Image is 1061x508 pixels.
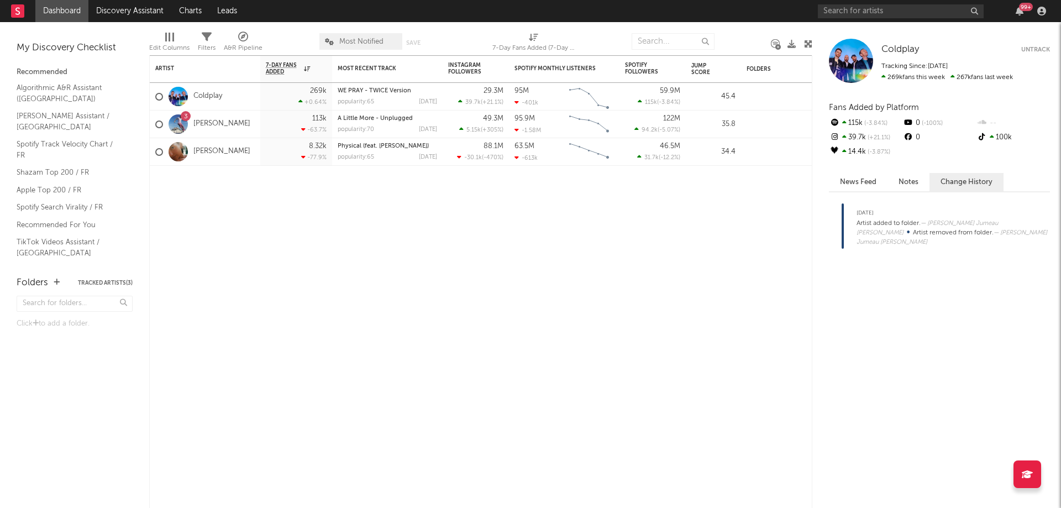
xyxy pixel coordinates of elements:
[829,116,902,130] div: 115k
[1019,3,1033,11] div: 99 +
[564,83,614,111] svg: Chart title
[465,99,481,106] span: 39.7k
[458,98,503,106] div: ( )
[920,121,943,127] span: -100 %
[663,115,680,122] div: 122M
[338,99,374,105] div: popularity: 65
[829,145,902,159] div: 14.4k
[625,62,664,75] div: Spotify Followers
[913,229,994,236] span: Artist removed from folder.
[224,41,262,55] div: A&R Pipeline
[149,28,190,60] div: Edit Columns
[564,138,614,166] svg: Chart title
[645,99,657,106] span: 115k
[881,74,1013,81] span: 267k fans last week
[17,201,122,213] a: Spotify Search Virality / FR
[17,236,122,259] a: TikTok Videos Assistant / [GEOGRAPHIC_DATA]
[857,230,1047,245] span: — [PERSON_NAME] Jumeau [PERSON_NAME]
[224,28,262,60] div: A&R Pipeline
[691,118,736,131] div: 35.8
[155,65,238,72] div: Artist
[17,138,122,161] a: Spotify Track Velocity Chart / FR
[17,82,122,104] a: Algorithmic A&R Assistant ([GEOGRAPHIC_DATA])
[514,65,597,72] div: Spotify Monthly Listeners
[482,127,502,133] span: +305 %
[818,4,984,18] input: Search for artists
[902,116,976,130] div: 0
[1016,7,1023,15] button: 99+
[338,116,437,122] div: A Little More - Unplugged
[514,115,535,122] div: 95.9M
[881,44,919,55] a: Coldplay
[747,66,829,72] div: Folders
[492,41,575,55] div: 7-Day Fans Added (7-Day Fans Added)
[881,63,948,70] span: Tracking Since: [DATE]
[17,166,122,179] a: Shazam Top 200 / FR
[17,317,133,331] div: Click to add a folder.
[691,62,719,76] div: Jump Score
[1021,44,1050,55] button: Untrack
[492,28,575,60] div: 7-Day Fans Added (7-Day Fans Added)
[976,130,1050,145] div: 100k
[902,130,976,145] div: 0
[301,126,327,133] div: -63.7 %
[464,155,482,161] span: -30.1k
[193,92,222,101] a: Coldplay
[17,66,133,79] div: Recommended
[857,206,1050,219] div: [DATE]
[338,127,374,133] div: popularity: 70
[484,155,502,161] span: -470 %
[338,88,411,94] a: WE PRAY - TWICE Version
[298,98,327,106] div: +0.64 %
[691,90,736,103] div: 45.4
[514,154,538,161] div: -613k
[406,40,421,46] button: Save
[659,127,679,133] span: -5.07 %
[857,221,998,236] span: — [PERSON_NAME] Jumeau [PERSON_NAME]
[338,143,429,149] a: Physical (feat. [PERSON_NAME])
[929,173,1004,191] button: Change History
[419,99,437,105] div: [DATE]
[514,87,529,95] div: 95M
[17,41,133,55] div: My Discovery Checklist
[149,41,190,55] div: Edit Columns
[829,130,902,145] div: 39.7k
[881,45,919,54] span: Coldplay
[881,74,945,81] span: 269k fans this week
[644,155,659,161] span: 31.7k
[339,38,384,45] span: Most Notified
[193,147,250,156] a: [PERSON_NAME]
[906,228,910,237] span: •
[660,143,680,150] div: 46.5M
[198,41,216,55] div: Filters
[310,87,327,95] div: 269k
[976,116,1050,130] div: --
[312,115,327,122] div: 113k
[419,154,437,160] div: [DATE]
[483,115,503,122] div: 49.3M
[338,88,437,94] div: WE PRAY - TWICE Version
[829,173,887,191] button: News Feed
[564,111,614,138] svg: Chart title
[514,99,538,106] div: -401k
[638,98,680,106] div: ( )
[17,110,122,133] a: [PERSON_NAME] Assistant / [GEOGRAPHIC_DATA]
[642,127,658,133] span: 94.2k
[660,155,679,161] span: -12.2 %
[198,28,216,60] div: Filters
[17,296,133,312] input: Search for folders...
[338,154,374,160] div: popularity: 65
[863,121,887,127] span: -3.84 %
[634,126,680,133] div: ( )
[691,145,736,159] div: 34.4
[484,143,503,150] div: 88.1M
[866,135,890,141] span: +21.1 %
[482,99,502,106] span: +21.1 %
[17,184,122,196] a: Apple Top 200 / FR
[857,220,921,227] span: Artist added to folder.
[301,154,327,161] div: -77.9 %
[457,154,503,161] div: ( )
[193,119,250,129] a: [PERSON_NAME]
[514,127,541,134] div: -1.58M
[637,154,680,161] div: ( )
